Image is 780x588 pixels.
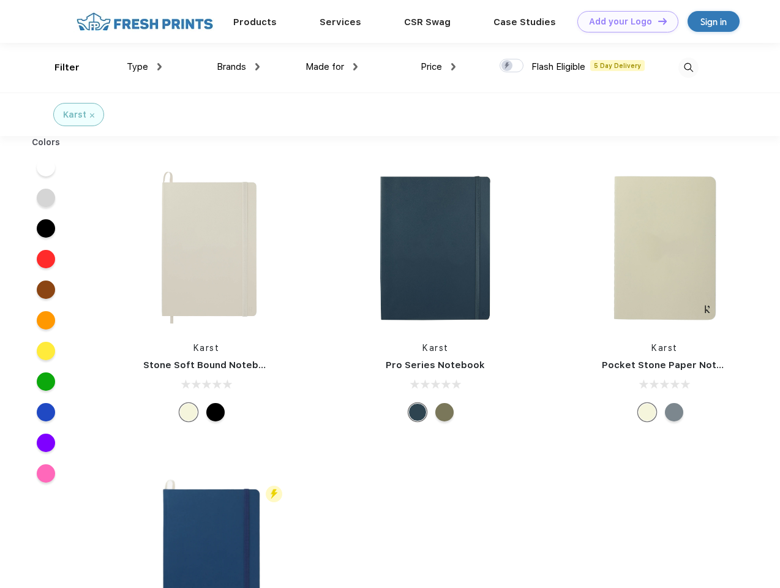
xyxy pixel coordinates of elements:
[306,61,344,72] span: Made for
[266,486,282,502] img: flash_active_toggle.svg
[179,403,198,421] div: Beige
[125,167,288,330] img: func=resize&h=266
[54,61,80,75] div: Filter
[678,58,699,78] img: desktop_search.svg
[658,18,667,24] img: DT
[320,17,361,28] a: Services
[700,15,727,29] div: Sign in
[589,17,652,27] div: Add your Logo
[531,61,585,72] span: Flash Eligible
[143,360,276,371] a: Stone Soft Bound Notebook
[157,63,162,70] img: dropdown.png
[127,61,148,72] span: Type
[217,61,246,72] span: Brands
[206,403,225,421] div: Black
[63,108,86,121] div: Karst
[651,343,678,353] a: Karst
[408,403,427,421] div: Navy
[451,63,456,70] img: dropdown.png
[90,113,94,118] img: filter_cancel.svg
[23,136,70,149] div: Colors
[73,11,217,32] img: fo%20logo%202.webp
[665,403,683,421] div: Gray
[255,63,260,70] img: dropdown.png
[193,343,220,353] a: Karst
[602,360,746,371] a: Pocket Stone Paper Notebook
[688,11,740,32] a: Sign in
[404,17,451,28] a: CSR Swag
[421,61,442,72] span: Price
[353,63,358,70] img: dropdown.png
[590,60,645,71] span: 5 Day Delivery
[354,167,517,330] img: func=resize&h=266
[233,17,277,28] a: Products
[583,167,746,330] img: func=resize&h=266
[422,343,449,353] a: Karst
[638,403,656,421] div: Beige
[386,360,485,371] a: Pro Series Notebook
[435,403,454,421] div: Olive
